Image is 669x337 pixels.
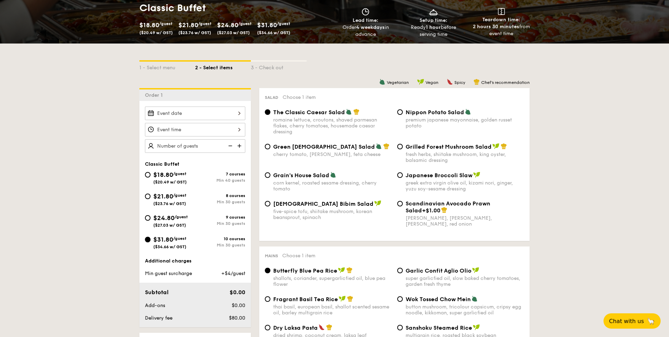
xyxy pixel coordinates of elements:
[397,296,403,302] input: Wok Tossed Chow Meinbutton mushroom, tricolour capsicum, cripsy egg noodle, kikkoman, super garli...
[145,258,245,265] div: Additional charges
[376,143,382,149] img: icon-vegetarian.fe4039eb.svg
[273,296,338,303] span: Fragrant Basil Tea Rice
[492,143,499,149] img: icon-vegan.f8ff3823.svg
[406,180,524,192] div: greek extra virgin olive oil, kizami nori, ginger, yuzu soy-sesame dressing
[232,303,245,308] span: $0.00
[153,193,173,200] span: $21.80
[454,80,465,85] span: Spicy
[277,21,290,26] span: /guest
[465,109,471,115] img: icon-vegetarian.fe4039eb.svg
[139,30,173,35] span: ($20.49 w/ GST)
[265,268,270,273] input: Butterfly Blue Pea Riceshallots, coriander, supergarlicfied oil, blue pea flower
[406,151,524,163] div: fresh herbs, shiitake mushroom, king oyster, balsamic dressing
[198,21,212,26] span: /guest
[441,207,447,213] img: icon-chef-hat.a58ddaea.svg
[406,200,490,214] span: Scandinavian Avocado Prawn Salad
[175,214,188,219] span: /guest
[251,62,307,71] div: 3 - Check out
[356,24,385,30] strong: 4 weekdays
[265,325,270,330] input: Dry Laksa Pastadried shrimp, coconut cream, laksa leaf
[145,161,179,167] span: Classic Buffet
[145,92,166,98] span: Order 1
[195,215,245,220] div: 9 courses
[406,324,472,331] span: Sanshoku Steamed Rice
[422,207,440,214] span: +$1.00
[229,315,245,321] span: $80.00
[238,21,252,26] span: /guest
[417,79,424,85] img: icon-vegan.f8ff3823.svg
[273,304,392,316] div: thai basil, european basil, shallot scented sesame oil, barley multigrain rice
[406,143,492,150] span: Grilled Forest Mushroom Salad
[195,178,245,183] div: Min 40 guests
[173,171,186,176] span: /guest
[273,324,318,331] span: Dry Laksa Pasta
[472,267,479,273] img: icon-vegan.f8ff3823.svg
[406,275,524,287] div: super garlicfied oil, slow baked cherry tomatoes, garden fresh thyme
[145,139,245,153] input: Number of guests
[482,17,520,23] span: Teardown time:
[195,62,251,71] div: 2 - Select items
[273,117,392,135] div: romaine lettuce, croutons, shaved parmesan flakes, cherry tomatoes, housemade caesar dressing
[173,236,186,241] span: /guest
[217,30,250,35] span: ($27.03 w/ GST)
[406,109,464,116] span: Nippon Potato Salad
[265,109,270,115] input: The Classic Caesar Saladromaine lettuce, croutons, shaved parmesan flakes, cherry tomatoes, house...
[178,21,198,29] span: $21.80
[346,109,352,115] img: icon-vegetarian.fe4039eb.svg
[609,318,644,324] span: Chat with us
[153,214,175,222] span: $24.80
[353,109,360,115] img: icon-chef-hat.a58ddaea.svg
[145,303,165,308] span: Add-ons
[406,215,524,227] div: [PERSON_NAME], [PERSON_NAME], [PERSON_NAME], red onion
[397,268,403,273] input: Garlic Confit Aglio Oliosuper garlicfied oil, slow baked cherry tomatoes, garden fresh thyme
[153,223,186,228] span: ($27.03 w/ GST)
[353,17,378,23] span: Lead time:
[474,79,480,85] img: icon-chef-hat.a58ddaea.svg
[397,325,403,330] input: Sanshoku Steamed Ricemultigrain rice, roasted black soybean
[282,253,315,259] span: Choose 1 item
[265,296,270,302] input: Fragrant Basil Tea Ricethai basil, european basil, shallot scented sesame oil, barley multigrain ...
[145,107,245,120] input: Event date
[145,289,169,296] span: Subtotal
[334,24,397,38] div: Order in advance
[145,315,172,321] span: Delivery fee
[224,139,235,152] img: icon-reduce.1d2dbef1.svg
[217,21,238,29] span: $24.80
[195,243,245,248] div: Min 30 guests
[426,24,441,30] strong: 1 hour
[383,143,390,149] img: icon-chef-hat.a58ddaea.svg
[153,244,186,249] span: ($34.66 w/ GST)
[159,21,172,26] span: /guest
[501,143,507,149] img: icon-chef-hat.a58ddaea.svg
[145,271,192,276] span: Min guest surcharge
[153,236,173,243] span: $31.80
[273,180,392,192] div: corn kernel, roasted sesame dressing, cherry tomato
[425,80,438,85] span: Vegan
[265,144,270,149] input: Green [DEMOGRAPHIC_DATA] Saladcherry tomato, [PERSON_NAME], feta cheese
[339,296,346,302] img: icon-vegan.f8ff3823.svg
[397,144,403,149] input: Grilled Forest Mushroom Saladfresh herbs, shiitake mushroom, king oyster, balsamic dressing
[153,201,186,206] span: ($23.76 w/ GST)
[195,193,245,198] div: 8 courses
[397,201,403,206] input: Scandinavian Avocado Prawn Salad+$1.00[PERSON_NAME], [PERSON_NAME], [PERSON_NAME], red onion
[498,8,505,15] img: icon-teardown.65201eee.svg
[195,172,245,177] div: 7 courses
[481,80,530,85] span: Chef's recommendation
[145,237,151,242] input: $31.80/guest($34.66 w/ GST)10 coursesMin 30 guests
[360,8,371,16] img: icon-clock.2db775ea.svg
[235,139,245,152] img: icon-add.58712e84.svg
[221,271,245,276] span: +$4/guest
[273,151,392,157] div: cherry tomato, [PERSON_NAME], feta cheese
[387,80,409,85] span: Vegetarian
[145,194,151,199] input: $21.80/guest($23.76 w/ GST)8 coursesMin 30 guests
[347,296,353,302] img: icon-chef-hat.a58ddaea.svg
[283,94,316,100] span: Choose 1 item
[195,221,245,226] div: Min 30 guests
[397,109,403,115] input: Nippon Potato Saladpremium japanese mayonnaise, golden russet potato
[257,21,277,29] span: $31.80
[420,17,447,23] span: Setup time:
[153,171,173,179] span: $18.80
[473,24,519,30] strong: 2 hours 30 minutes
[139,21,159,29] span: $18.80
[153,180,187,185] span: ($20.49 w/ GST)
